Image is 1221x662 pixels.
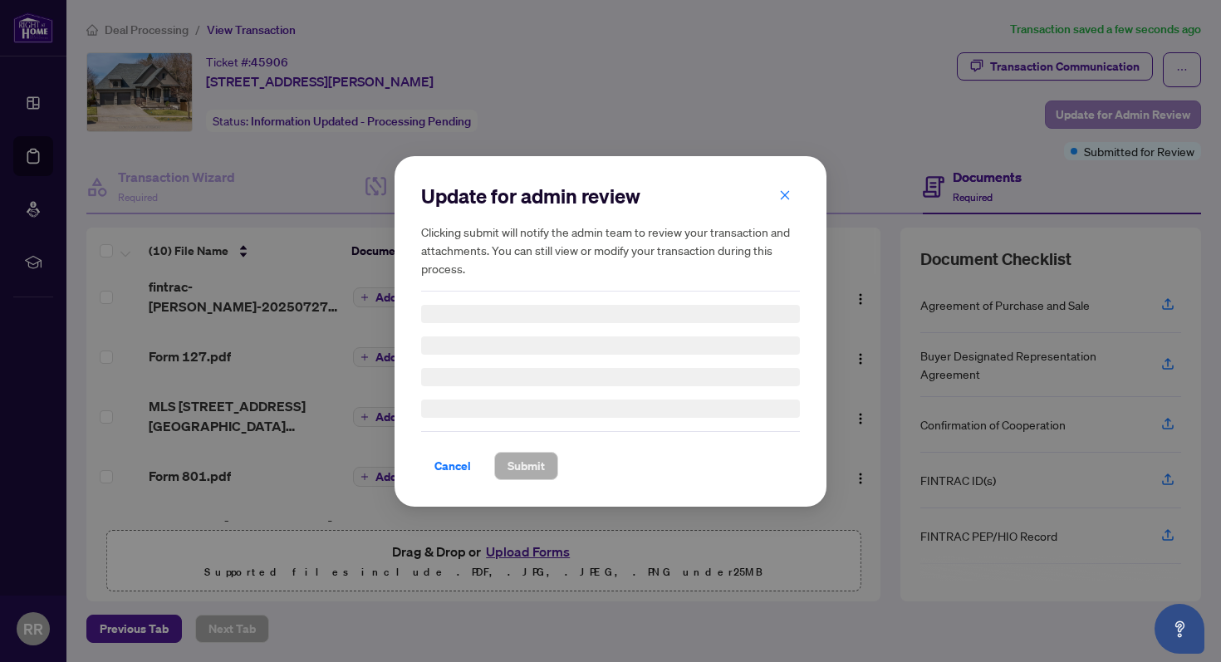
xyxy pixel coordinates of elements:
button: Cancel [421,452,484,480]
button: Open asap [1155,604,1204,654]
h2: Update for admin review [421,183,800,209]
h5: Clicking submit will notify the admin team to review your transaction and attachments. You can st... [421,223,800,277]
span: close [779,189,791,200]
button: Submit [494,452,558,480]
span: Cancel [434,453,471,479]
